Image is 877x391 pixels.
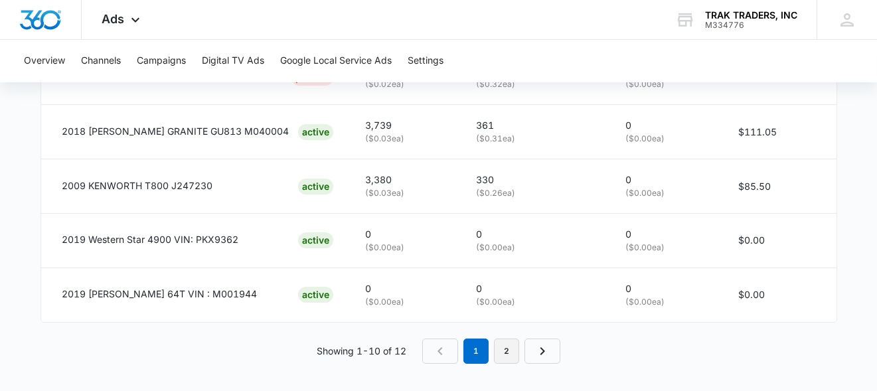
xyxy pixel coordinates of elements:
[722,159,837,214] td: $85.50
[524,339,560,364] a: Next Page
[476,133,593,145] p: ( $0.31 ea)
[625,173,706,187] p: 0
[62,287,258,301] p: 2019 [PERSON_NAME] 64T VIN : M001944
[476,227,593,242] p: 0
[408,40,443,82] button: Settings
[625,242,706,254] p: ( $0.00 ea)
[62,232,239,247] p: 2019 Western Star 4900 VIN: PKX9362
[365,118,445,133] p: 3,739
[298,179,333,195] div: ACTIVE
[298,287,333,303] div: ACTIVE
[298,232,333,248] div: ACTIVE
[476,281,593,296] p: 0
[463,339,489,364] em: 1
[102,12,124,26] span: Ads
[625,296,706,309] p: ( $0.00 ea)
[722,268,837,321] td: $0.00
[365,296,445,309] p: ( $0.00 ea)
[137,40,186,82] button: Campaigns
[365,227,445,242] p: 0
[722,105,837,159] td: $111.05
[476,187,593,200] p: ( $0.26 ea)
[476,173,593,187] p: 330
[625,118,706,133] p: 0
[365,133,445,145] p: ( $0.03 ea)
[494,339,519,364] a: Page 2
[202,40,264,82] button: Digital TV Ads
[625,187,706,200] p: ( $0.00 ea)
[365,173,445,187] p: 3,380
[422,339,560,364] nav: Pagination
[365,281,445,296] p: 0
[298,124,333,140] div: ACTIVE
[365,78,445,91] p: ( $0.02 ea)
[625,281,706,296] p: 0
[705,10,797,21] div: account name
[24,40,65,82] button: Overview
[365,242,445,254] p: ( $0.00 ea)
[625,133,706,145] p: ( $0.00 ea)
[476,242,593,254] p: ( $0.00 ea)
[722,214,837,268] td: $0.00
[705,21,797,30] div: account id
[62,124,289,139] p: 2018 [PERSON_NAME] GRANITE GU813 M040004
[625,78,706,91] p: ( $0.00 ea)
[317,344,406,358] p: Showing 1-10 of 12
[62,179,213,193] p: 2009 KENWORTH T800 J247230
[81,40,121,82] button: Channels
[280,40,392,82] button: Google Local Service Ads
[625,227,706,242] p: 0
[476,118,593,133] p: 361
[476,78,593,91] p: ( $0.32 ea)
[476,296,593,309] p: ( $0.00 ea)
[365,187,445,200] p: ( $0.03 ea)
